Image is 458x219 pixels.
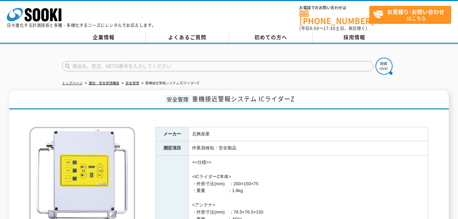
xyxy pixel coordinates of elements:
a: お見積り･お問い合わせはこちら [369,6,451,24]
a: 安全管理 [125,81,139,85]
input: 商品名、型式、NETIS番号を入力してください [62,61,373,71]
td: 作業員検知・安全製品 [189,141,428,156]
span: 重機接近警報システム ICライダーZ [192,94,295,103]
p: 日々進化する計測技術と多種・多様化するニーズにレンタルでお応えします。 [7,23,156,27]
strong: お見積り･お問い合わせ [387,8,444,16]
span: はこちら [373,6,451,23]
span: (平日 ～ 土日、祝日除く) [299,25,367,31]
li: 重機接近警報システム ICライダーZ [140,80,200,87]
th: 測定項目 [156,141,189,156]
span: 8:50 [310,25,319,31]
span: 17:30 [323,25,336,31]
a: 企業情報 [62,32,146,43]
a: 採用情報 [313,32,396,43]
a: 通信・安全管理機器 [89,81,119,85]
a: よくあるご質問 [146,32,229,43]
span: お電話でのお問い合わせは [299,6,369,10]
td: 北興産業 [189,127,428,141]
img: btn_search.png [375,58,393,75]
span: 初めての方へ [254,33,287,41]
th: メーカー [156,127,189,141]
a: [PHONE_NUMBER] [299,11,369,25]
a: 初めての方へ [229,32,313,43]
a: トップページ [62,81,83,85]
span: 安全管理 [165,95,190,103]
